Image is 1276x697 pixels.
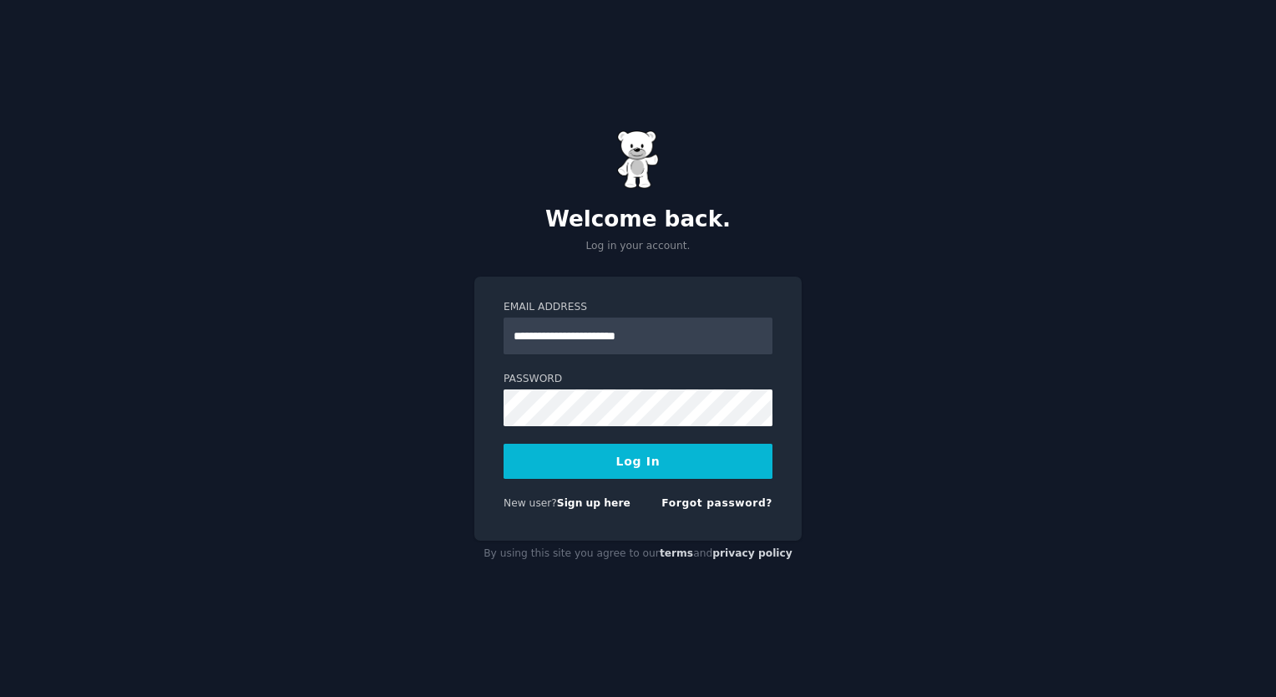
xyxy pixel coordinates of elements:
h2: Welcome back. [474,206,802,233]
img: Gummy Bear [617,130,659,189]
a: Sign up here [557,497,630,509]
p: Log in your account. [474,239,802,254]
a: Forgot password? [661,497,772,509]
a: privacy policy [712,547,792,559]
label: Password [504,372,772,387]
button: Log In [504,444,772,479]
div: By using this site you agree to our and [474,541,802,567]
label: Email Address [504,300,772,315]
span: New user? [504,497,557,509]
a: terms [660,547,693,559]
